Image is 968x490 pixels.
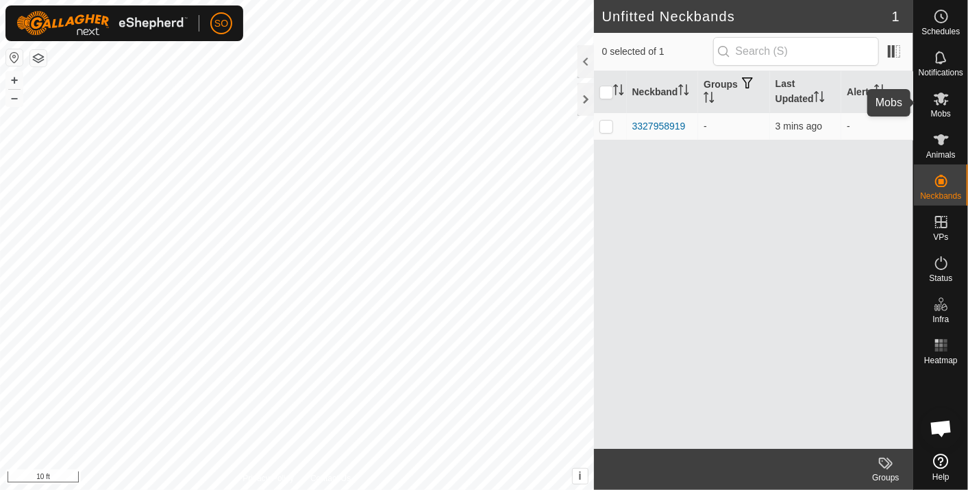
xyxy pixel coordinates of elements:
button: Reset Map [6,49,23,66]
span: Neckbands [920,192,961,200]
button: Map Layers [30,50,47,66]
button: i [573,469,588,484]
td: - [698,112,770,140]
p-sorticon: Activate to sort [704,94,715,105]
a: Privacy Policy [243,472,294,485]
p-sorticon: Activate to sort [678,86,689,97]
td: - [841,112,913,140]
a: Contact Us [310,472,351,485]
th: Groups [698,71,770,113]
span: 9 Oct 2025, 7:21 pm [775,121,822,132]
h2: Unfitted Neckbands [602,8,892,25]
th: Neckband [627,71,699,113]
span: Status [929,274,952,282]
span: Infra [932,315,949,323]
span: i [578,470,581,482]
th: Alerts [841,71,913,113]
th: Last Updated [770,71,842,113]
span: 0 selected of 1 [602,45,713,59]
div: 3327958919 [632,119,686,134]
span: Heatmap [924,356,958,365]
span: Notifications [919,69,963,77]
a: Help [914,448,968,487]
p-sorticon: Activate to sort [613,86,624,97]
span: Mobs [931,110,951,118]
span: Animals [926,151,956,159]
input: Search (S) [713,37,879,66]
button: – [6,90,23,106]
span: Help [932,473,950,481]
div: Groups [858,471,913,484]
p-sorticon: Activate to sort [874,86,885,97]
p-sorticon: Activate to sort [814,93,825,104]
span: SO [214,16,228,31]
span: VPs [933,233,948,241]
div: Open chat [921,408,962,449]
span: 1 [892,6,899,27]
img: Gallagher Logo [16,11,188,36]
button: + [6,72,23,88]
span: Schedules [921,27,960,36]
